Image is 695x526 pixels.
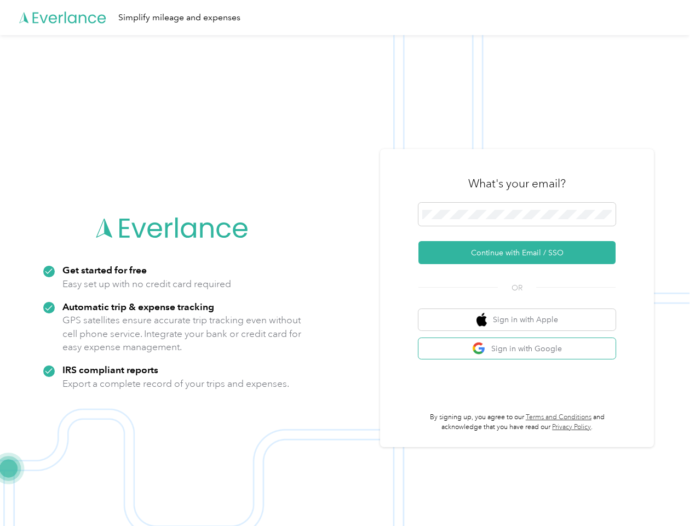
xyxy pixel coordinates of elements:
[468,176,566,191] h3: What's your email?
[476,313,487,327] img: apple logo
[472,342,486,356] img: google logo
[62,364,158,375] strong: IRS compliant reports
[62,277,231,291] p: Easy set up with no credit card required
[552,423,591,431] a: Privacy Policy
[418,241,616,264] button: Continue with Email / SSO
[62,377,289,391] p: Export a complete record of your trips and expenses.
[526,413,591,421] a: Terms and Conditions
[62,313,302,354] p: GPS satellites ensure accurate trip tracking even without cell phone service. Integrate your bank...
[62,264,147,276] strong: Get started for free
[418,338,616,359] button: google logoSign in with Google
[118,11,240,25] div: Simplify mileage and expenses
[418,309,616,330] button: apple logoSign in with Apple
[498,282,536,294] span: OR
[62,301,214,312] strong: Automatic trip & expense tracking
[418,413,616,432] p: By signing up, you agree to our and acknowledge that you have read our .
